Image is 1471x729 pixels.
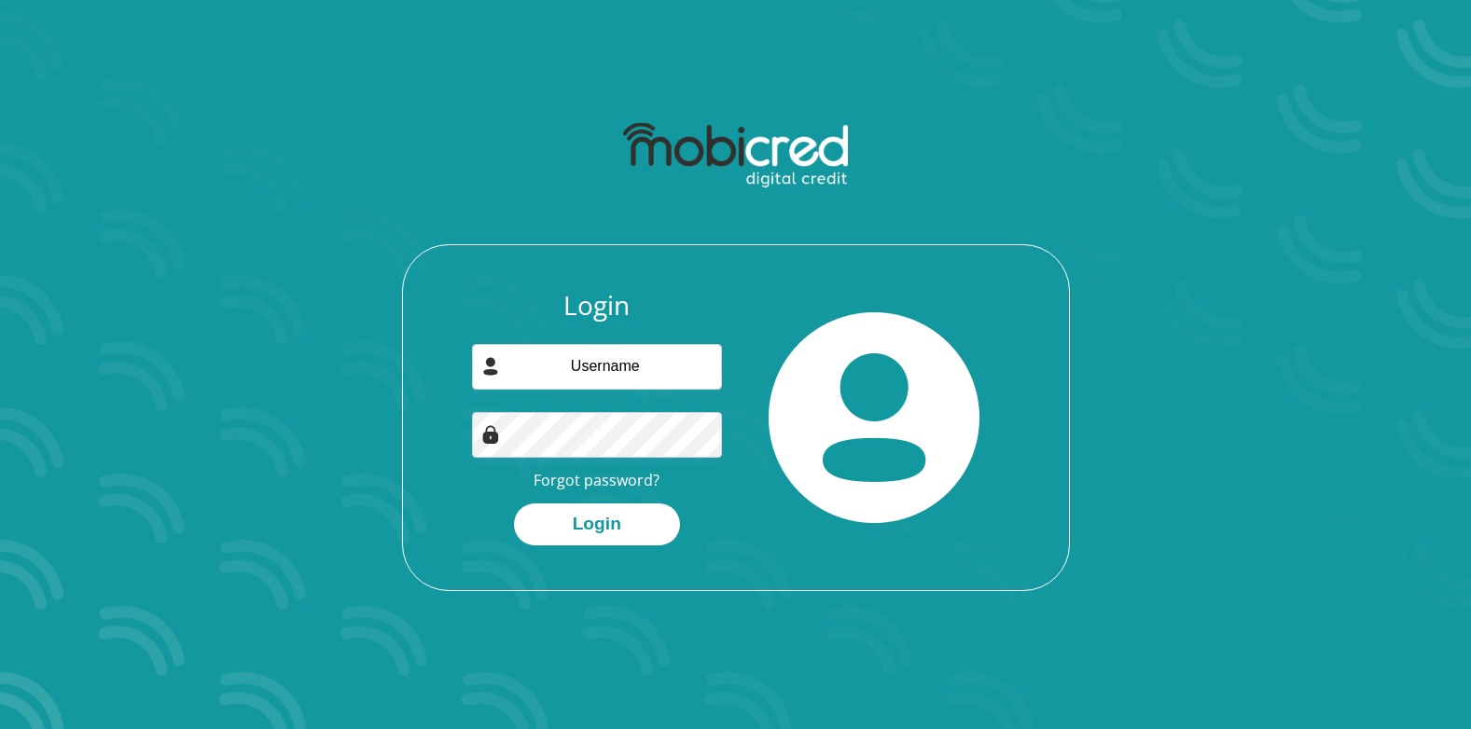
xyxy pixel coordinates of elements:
h3: Login [472,290,722,322]
button: Login [514,503,680,545]
a: Forgot password? [534,470,659,490]
img: user-icon image [481,357,500,376]
img: mobicred logo [623,123,848,188]
input: Username [472,344,722,390]
img: Image [481,425,500,444]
